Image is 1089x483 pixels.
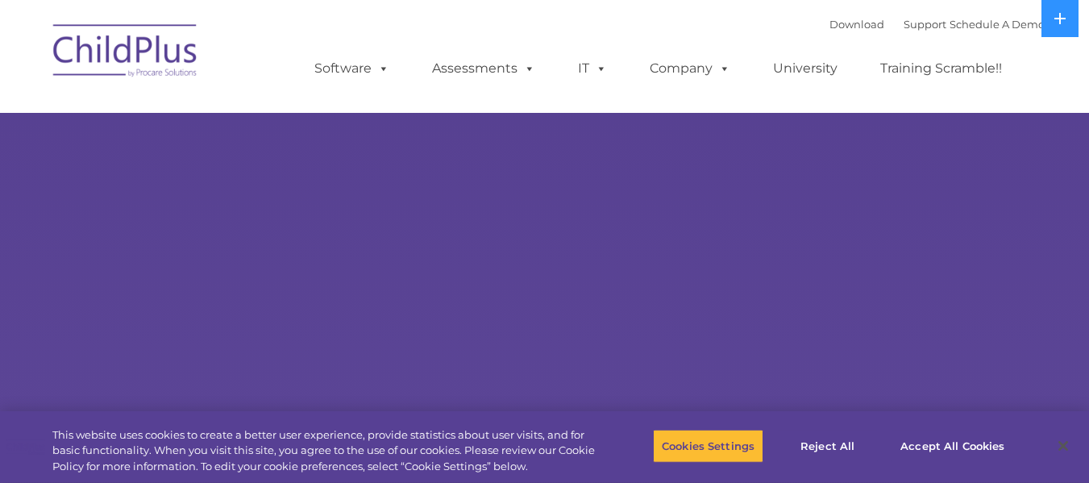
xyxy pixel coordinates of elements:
[562,52,623,85] a: IT
[829,18,1045,31] font: |
[298,52,405,85] a: Software
[1045,428,1081,464] button: Close
[416,52,551,85] a: Assessments
[634,52,746,85] a: Company
[52,427,599,475] div: This website uses cookies to create a better user experience, provide statistics about user visit...
[864,52,1018,85] a: Training Scramble!!
[892,429,1013,463] button: Accept All Cookies
[653,429,763,463] button: Cookies Settings
[904,18,946,31] a: Support
[950,18,1045,31] a: Schedule A Demo
[777,429,878,463] button: Reject All
[829,18,884,31] a: Download
[757,52,854,85] a: University
[45,13,206,94] img: ChildPlus by Procare Solutions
